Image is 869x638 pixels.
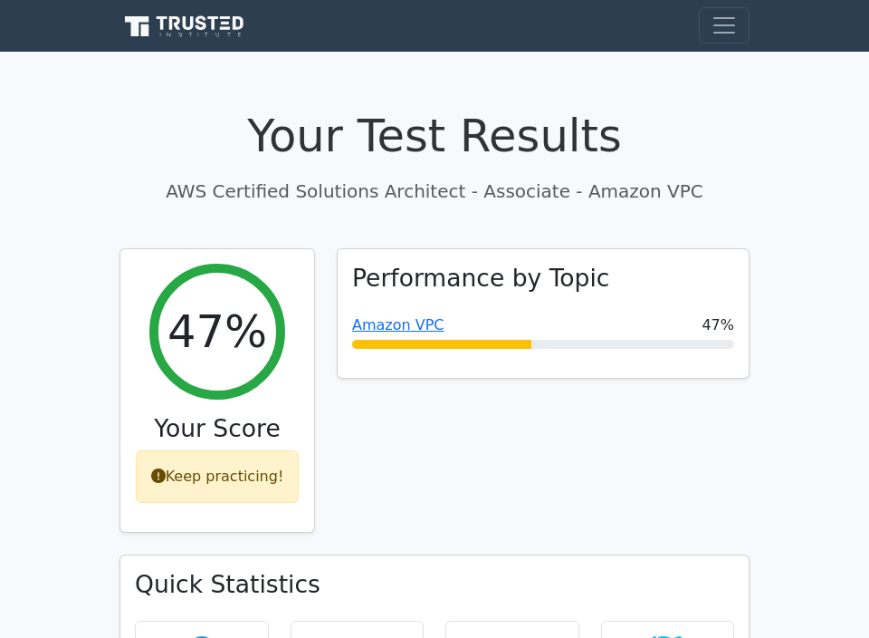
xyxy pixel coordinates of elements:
button: Toggle navigation [699,7,750,43]
h3: Your Score [135,414,300,443]
h3: Quick Statistics [135,570,734,599]
h3: Performance by Topic [352,264,609,293]
h1: Your Test Results [119,110,750,163]
a: Amazon VPC [352,316,444,333]
h2: 47% [167,305,267,359]
div: Keep practicing! [136,450,300,503]
p: AWS Certified Solutions Architect - Associate - Amazon VPC [119,178,750,205]
span: 47% [702,314,734,336]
